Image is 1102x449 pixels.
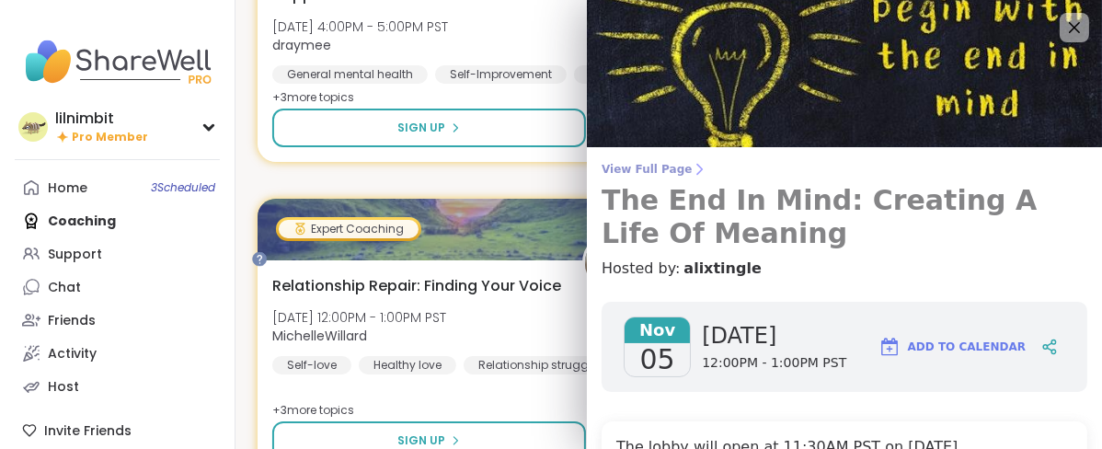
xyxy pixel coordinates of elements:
[272,356,351,374] div: Self-love
[878,336,901,358] img: ShareWell Logomark
[602,184,1087,250] h3: The End In Mind: Creating A Life Of Meaning
[359,356,456,374] div: Healthy love
[602,162,1087,177] span: View Full Page
[151,180,215,195] span: 3 Scheduled
[252,251,267,266] iframe: Spotlight
[702,354,846,373] span: 12:00PM - 1:00PM PST
[272,308,446,327] span: [DATE] 12:00PM - 1:00PM PST
[15,237,220,271] a: Support
[464,356,619,374] div: Relationship struggles
[55,109,148,129] div: lilnimbit
[15,414,220,447] div: Invite Friends
[279,220,419,238] div: Expert Coaching
[15,29,220,94] img: ShareWell Nav Logo
[585,235,642,292] img: MichelleWillard
[683,258,761,280] a: alixtingle
[15,304,220,337] a: Friends
[272,36,331,54] b: draymee
[48,279,81,297] div: Chat
[48,312,96,330] div: Friends
[15,337,220,370] a: Activity
[272,109,586,147] button: Sign Up
[639,343,674,376] span: 05
[72,130,148,145] span: Pro Member
[702,321,846,351] span: [DATE]
[15,171,220,204] a: Home3Scheduled
[398,432,446,449] span: Sign Up
[48,246,102,264] div: Support
[908,339,1026,355] span: Add to Calendar
[15,370,220,403] a: Host
[625,317,690,343] span: Nov
[48,345,97,363] div: Activity
[15,271,220,304] a: Chat
[870,325,1034,369] button: Add to Calendar
[18,112,48,142] img: lilnimbit
[574,65,644,84] div: Growth
[272,17,448,36] span: [DATE] 4:00PM - 5:00PM PST
[602,258,1087,280] h4: Hosted by:
[48,179,87,198] div: Home
[48,378,79,397] div: Host
[272,275,561,297] span: Relationship Repair: Finding Your Voice
[398,120,446,136] span: Sign Up
[272,327,367,345] b: MichelleWillard
[272,65,428,84] div: General mental health
[435,65,567,84] div: Self-Improvement
[602,162,1087,250] a: View Full PageThe End In Mind: Creating A Life Of Meaning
